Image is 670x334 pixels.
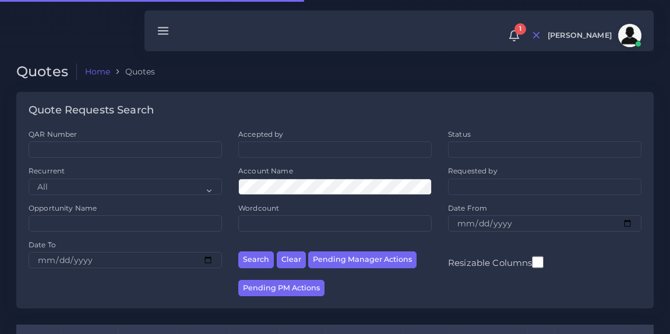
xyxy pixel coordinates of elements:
span: [PERSON_NAME] [548,32,612,40]
a: Home [85,66,111,77]
a: 1 [504,30,524,42]
button: Pending Manager Actions [308,251,417,268]
label: Date From [448,203,487,213]
h2: Quotes [16,63,77,80]
label: QAR Number [29,129,77,139]
label: Wordcount [238,203,279,213]
button: Pending PM Actions [238,280,325,297]
button: Search [238,251,274,268]
label: Recurrent [29,166,65,176]
label: Accepted by [238,129,284,139]
h4: Quote Requests Search [29,104,154,117]
label: Opportunity Name [29,203,97,213]
label: Resizable Columns [448,255,544,269]
label: Status [448,129,471,139]
label: Requested by [448,166,498,176]
li: Quotes [110,66,155,77]
button: Clear [277,251,306,268]
label: Account Name [238,166,293,176]
img: avatar [618,24,641,47]
label: Date To [29,240,56,250]
a: [PERSON_NAME]avatar [542,24,646,47]
span: 1 [514,23,526,35]
input: Resizable Columns [532,255,544,269]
